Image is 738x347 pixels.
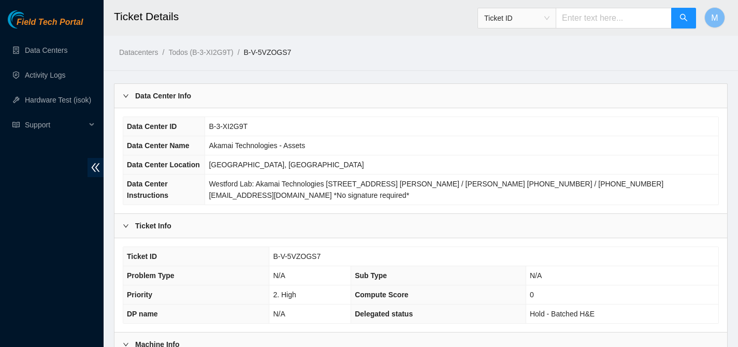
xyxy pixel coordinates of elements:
span: Sub Type [355,271,387,280]
span: right [123,223,129,229]
span: Delegated status [355,310,413,318]
a: Datacenters [119,48,158,56]
span: Field Tech Portal [17,18,83,27]
span: Compute Score [355,291,408,299]
a: Akamai TechnologiesField Tech Portal [8,19,83,32]
a: B-V-5VZOGS7 [244,48,292,56]
span: search [679,13,688,23]
span: right [123,93,129,99]
span: Data Center Name [127,141,190,150]
span: DP name [127,310,158,318]
span: Support [25,114,86,135]
span: / [162,48,164,56]
span: N/A [273,310,285,318]
span: M [711,11,718,24]
button: M [704,7,725,28]
span: 2. High [273,291,296,299]
b: Data Center Info [135,90,191,102]
a: Todos (B-3-XI2G9T) [168,48,233,56]
input: Enter text here... [556,8,672,28]
span: Ticket ID [484,10,549,26]
a: Data Centers [25,46,67,54]
span: B-3-XI2G9T [209,122,248,131]
span: double-left [88,158,104,177]
span: B-V-5VZOGS7 [273,252,321,261]
div: Ticket Info [114,214,727,238]
span: Problem Type [127,271,175,280]
span: Data Center Location [127,161,200,169]
span: N/A [530,271,542,280]
span: Westford Lab: Akamai Technologies [STREET_ADDRESS] [PERSON_NAME] / [PERSON_NAME] [PHONE_NUMBER] /... [209,180,663,199]
span: N/A [273,271,285,280]
a: Hardware Test (isok) [25,96,91,104]
span: Data Center Instructions [127,180,168,199]
span: Data Center ID [127,122,177,131]
a: Activity Logs [25,71,66,79]
div: Data Center Info [114,84,727,108]
span: / [238,48,240,56]
img: Akamai Technologies [8,10,52,28]
button: search [671,8,696,28]
span: 0 [530,291,534,299]
span: Priority [127,291,152,299]
b: Ticket Info [135,220,171,232]
span: Hold - Batched H&E [530,310,595,318]
span: Akamai Technologies - Assets [209,141,305,150]
span: read [12,121,20,128]
span: Ticket ID [127,252,157,261]
span: [GEOGRAPHIC_DATA], [GEOGRAPHIC_DATA] [209,161,364,169]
